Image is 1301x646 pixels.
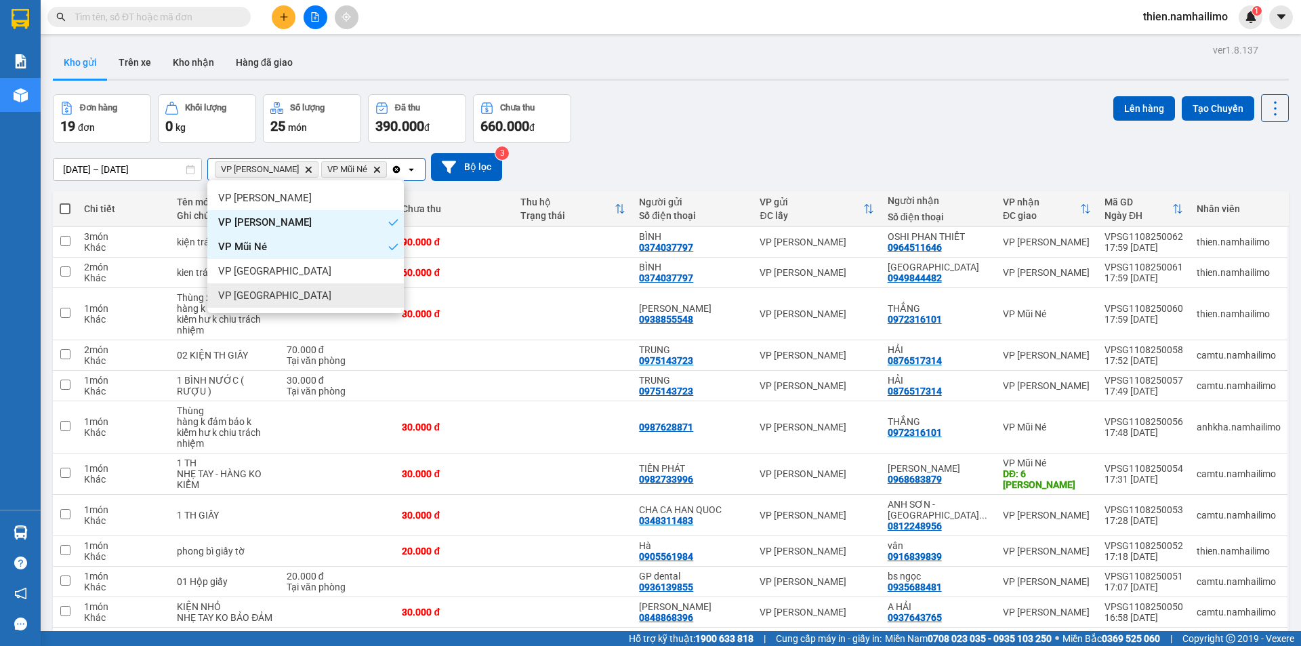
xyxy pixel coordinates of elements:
span: aim [342,12,351,22]
sup: 3 [495,146,509,160]
div: VP Mũi Né [1003,458,1091,468]
button: Hàng đã giao [225,46,304,79]
div: 1 món [84,463,163,474]
div: Khác [84,582,163,592]
div: Số lượng [290,103,325,113]
div: Chi tiết [84,203,163,214]
div: CHA CA HAN QUOC [639,504,746,515]
button: Đơn hàng19đơn [53,94,151,143]
div: 2 món [84,344,163,355]
span: VP Mũi Né [218,240,267,254]
div: 17:59 [DATE] [1104,242,1183,253]
div: 20.000 đ [402,546,507,557]
div: 0968683879 [888,474,942,485]
svg: Delete [373,165,381,174]
input: Tìm tên, số ĐT hoặc mã đơn [75,9,234,24]
div: 01 Hộp giấy [177,576,273,587]
div: 0905561984 [639,551,693,562]
div: 90.000 đ [402,237,507,247]
div: KIỆN NHỎ [177,601,273,612]
div: camtu.namhailimo [1197,576,1281,587]
div: Khác [84,427,163,438]
div: TRUNG [639,344,746,355]
div: 17:52 [DATE] [1104,355,1183,366]
div: VP [PERSON_NAME] [760,607,873,618]
button: plus [272,5,295,29]
button: Đã thu390.000đ [368,94,466,143]
div: VP [PERSON_NAME] [1003,380,1091,391]
div: VP [PERSON_NAME] [1003,607,1091,618]
div: ANH HUỆ [888,463,989,474]
div: camtu.namhailimo [1197,380,1281,391]
div: VPSG1108250057 [1104,375,1183,386]
div: camtu.namhailimo [1197,350,1281,361]
div: 0937643765 [888,612,942,623]
div: 17:59 [DATE] [1104,272,1183,283]
span: thien.namhailimo [1132,8,1239,25]
th: Toggle SortBy [996,191,1098,227]
div: 0938855548 [639,314,693,325]
div: VP [PERSON_NAME] [760,468,873,479]
div: 60.000 đ [402,267,507,278]
span: VP Phan Thiết [221,164,299,175]
div: VP [PERSON_NAME] [129,12,267,44]
div: NHẸ TAY KO BẢO ĐẢM [177,612,273,623]
div: Ngày ĐH [1104,210,1172,221]
div: Chưa thu [402,203,507,214]
div: 30.000 đ [402,510,507,521]
div: 0876517314 [888,386,942,397]
img: solution-icon [14,54,28,68]
span: VP [GEOGRAPHIC_DATA] [218,264,331,278]
svg: Delete [304,165,312,174]
div: 1 món [84,416,163,427]
div: VP Mũi Né [1003,308,1091,319]
div: 0982733996 [639,474,693,485]
span: search [56,12,66,22]
span: Gửi: [12,13,33,27]
div: thien.namhailimo [1197,267,1281,278]
div: VP [PERSON_NAME] [760,546,873,557]
div: Người nhận [888,195,989,206]
div: Thu hộ [520,197,615,207]
div: THÁI HÒA [888,262,989,272]
div: hàng k đảm bảo k kiểm hư k chiu trách nhiệm [177,303,273,336]
div: 1 món [84,540,163,551]
div: VPSG1108250053 [1104,504,1183,515]
img: logo-vxr [12,9,29,29]
div: Khác [84,386,163,397]
div: HẢI [888,344,989,355]
span: Hỗ trợ kỹ thuật: [629,631,753,646]
div: 0975143723 [639,355,693,366]
div: 30.000 đ [287,375,389,386]
div: Tại văn phòng [287,386,389,397]
div: 0936139855 [639,582,693,592]
div: Khác [84,551,163,562]
ul: Menu [207,180,404,313]
div: kim loan [639,303,746,314]
div: VP [PERSON_NAME] [760,510,873,521]
div: OSHI PHAN THIẾT [888,231,989,242]
div: 20.000 đ [287,571,389,582]
div: Khác [84,272,163,283]
div: thien.namhailimo [1197,237,1281,247]
div: VP [PERSON_NAME] [760,237,873,247]
button: Chưa thu660.000đ [473,94,571,143]
span: file-add [310,12,320,22]
span: Cung cấp máy in - giấy in: [776,631,882,646]
span: ... [979,510,987,521]
div: NHẸ TAY - HÀNG KO KIỂM [177,468,273,490]
span: 660.000 [480,118,529,134]
div: VPSG1108250050 [1104,601,1183,612]
img: warehouse-icon [14,525,28,540]
div: ĐC giao [1003,210,1080,221]
button: Tạo Chuyến [1182,96,1254,121]
div: HẢI [888,375,989,386]
div: Số điện thoại [888,211,989,222]
span: 25 [270,118,285,134]
div: Khối lượng [185,103,226,113]
button: Kho gửi [53,46,108,79]
div: 17:28 [DATE] [1104,515,1183,526]
button: Trên xe [108,46,162,79]
div: 70.000 đ [287,344,389,355]
div: BÌNH [639,262,746,272]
